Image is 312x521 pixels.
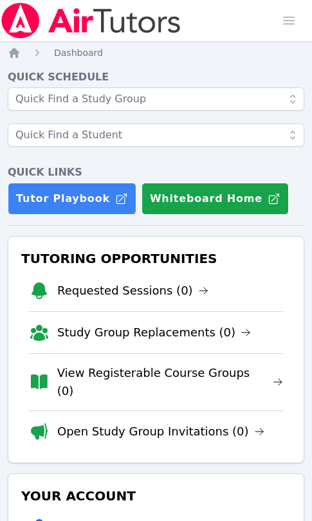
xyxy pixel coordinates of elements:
input: Quick Find a Study Group [8,87,304,111]
a: Study Group Replacements (0) [57,324,251,342]
span: Dashboard [54,48,103,58]
h3: Your Account [19,484,293,507]
nav: Breadcrumb [8,46,304,59]
button: Whiteboard Home [142,183,289,215]
a: Tutor Playbook [8,183,136,215]
a: View Registerable Course Groups (0) [57,364,283,400]
h3: Tutoring Opportunities [19,247,293,270]
h4: Quick Schedule [8,69,304,85]
a: Dashboard [54,46,103,59]
a: Open Study Group Invitations (0) [57,423,264,441]
a: Requested Sessions (0) [57,282,208,300]
h4: Quick Links [8,165,304,180]
input: Quick Find a Student [8,123,304,147]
